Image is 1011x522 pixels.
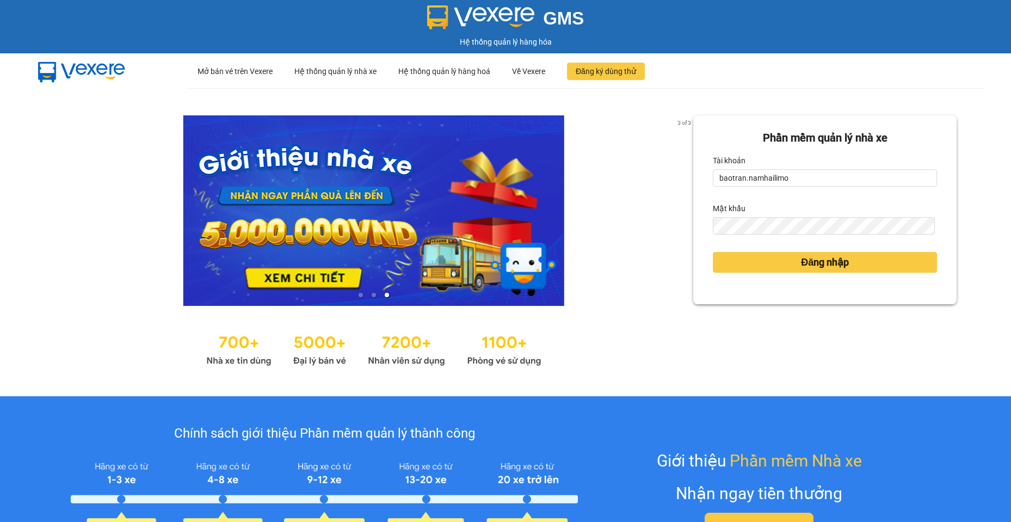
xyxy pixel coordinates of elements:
[359,293,363,297] li: slide item 1
[801,255,849,270] span: Đăng nhập
[54,115,70,306] button: previous slide / item
[206,328,541,369] img: Statistics.png
[71,423,578,444] div: Chính sách giới thiệu Phần mềm quản lý thành công
[427,16,584,25] a: GMS
[567,63,645,80] button: Đăng ký dùng thử
[678,115,693,306] button: next slide / item
[730,448,862,474] span: Phần mềm Nhà xe
[676,481,842,506] div: Nhận ngay tiền thưởng
[512,54,545,89] div: Về Vexere
[372,293,376,297] li: slide item 2
[198,54,273,89] div: Mở bán vé trên Vexere
[713,152,745,169] label: Tài khoản
[27,53,136,89] img: mbUUG5Q.png
[3,36,1008,48] div: Hệ thống quản lý hàng hóa
[398,54,490,89] div: Hệ thống quản lý hàng hoá
[385,293,389,297] li: slide item 3
[713,200,745,217] label: Mật khẩu
[713,169,937,187] input: Tài khoản
[657,448,862,474] div: Giới thiệu
[294,54,377,89] div: Hệ thống quản lý nhà xe
[713,130,937,146] div: Phần mềm quản lý nhà xe
[674,115,693,130] p: 3 of 3
[427,5,535,29] img: logo 2
[543,8,584,28] span: GMS
[713,217,934,235] input: Mật khẩu
[576,65,636,77] span: Đăng ký dùng thử
[713,252,937,273] button: Đăng nhập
